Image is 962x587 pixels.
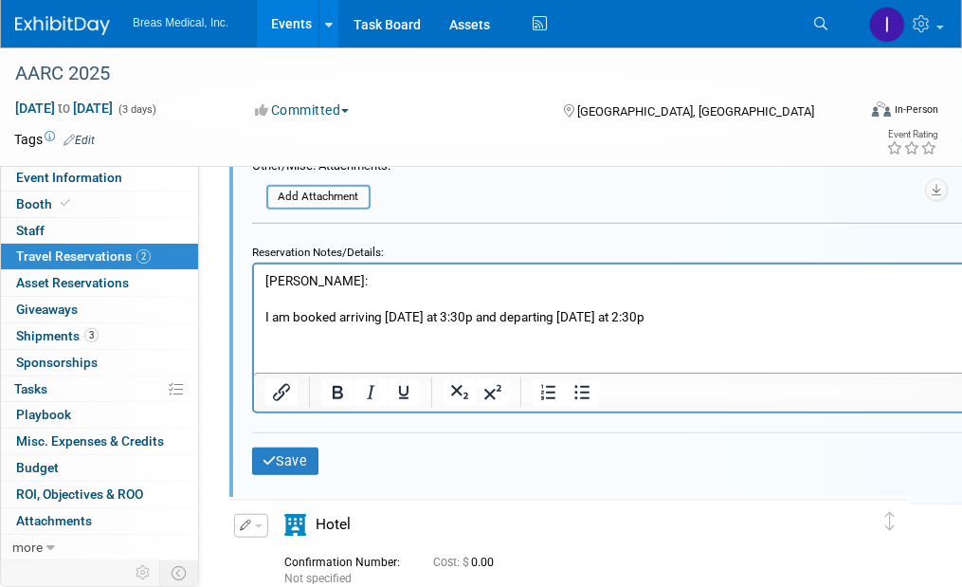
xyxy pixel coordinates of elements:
[566,379,598,406] button: Bullet list
[1,455,198,481] a: Budget
[16,460,59,475] span: Budget
[265,379,298,406] button: Insert/edit link
[1,323,198,349] a: Shipments3
[886,130,937,139] div: Event Rating
[16,275,129,290] span: Asset Reservations
[16,513,92,528] span: Attachments
[1,297,198,322] a: Giveaways
[1,482,198,507] a: ROI, Objectives & ROO
[252,157,390,179] div: Other/Misc. Attachments:
[1,192,198,217] a: Booth
[533,379,565,406] button: Numbered list
[433,556,471,569] span: Cost: $
[388,379,420,406] button: Underline
[885,512,895,531] i: Click and drag to move item
[796,99,938,127] div: Event Format
[16,170,122,185] span: Event Information
[55,101,73,116] span: to
[1,402,198,428] a: Playbook
[12,540,43,555] span: more
[1,270,198,296] a: Asset Reservations
[16,223,45,238] span: Staff
[1,218,198,244] a: Staff
[1,508,198,534] a: Attachments
[354,379,387,406] button: Italic
[894,102,938,117] div: In-Person
[249,101,356,119] button: Committed
[284,514,306,536] i: Hotel
[1,165,198,191] a: Event Information
[477,379,509,406] button: Superscript
[1,535,198,560] a: more
[127,560,160,585] td: Personalize Event Tab Strip
[284,572,352,585] span: Not specified
[14,100,114,117] span: [DATE] [DATE]
[321,379,354,406] button: Bold
[1,350,198,376] a: Sponsorships
[1,244,198,269] a: Travel Reservations2
[136,249,151,264] span: 2
[872,101,891,117] img: Format-Inperson.png
[160,560,199,585] td: Toggle Event Tabs
[16,486,143,502] span: ROI, Objectives & ROO
[433,556,501,569] span: 0.00
[16,302,78,317] span: Giveaways
[16,248,151,264] span: Travel Reservations
[133,16,228,29] span: Breas Medical, Inc.
[444,379,476,406] button: Subscript
[16,407,71,422] span: Playbook
[117,103,156,116] span: (3 days)
[316,516,351,533] span: Hotel
[61,198,70,209] i: Booth reservation complete
[16,196,74,211] span: Booth
[84,328,99,342] span: 3
[1,429,198,454] a: Misc. Expenses & Credits
[64,134,95,147] a: Edit
[578,104,815,119] span: [GEOGRAPHIC_DATA], [GEOGRAPHIC_DATA]
[869,7,905,43] img: Inga Dolezar
[14,130,95,149] td: Tags
[9,57,846,91] div: AARC 2025
[1,376,198,402] a: Tasks
[16,433,164,449] span: Misc. Expenses & Credits
[252,448,318,475] button: Save
[284,550,405,570] div: Confirmation Number:
[15,16,110,35] img: ExhibitDay
[16,328,99,343] span: Shipments
[16,355,98,370] span: Sponsorships
[14,381,47,396] span: Tasks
